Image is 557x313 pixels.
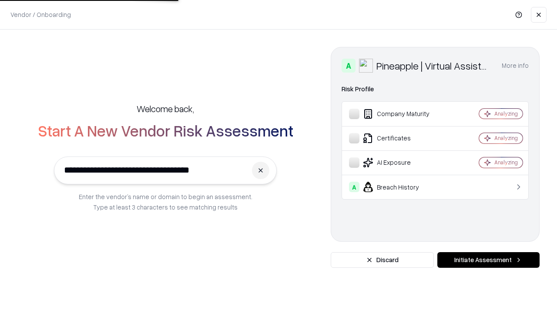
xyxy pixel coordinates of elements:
[494,159,518,166] div: Analyzing
[359,59,373,73] img: Pineapple | Virtual Assistant Agency
[494,110,518,117] div: Analyzing
[494,134,518,142] div: Analyzing
[349,182,359,192] div: A
[79,191,252,212] p: Enter the vendor’s name or domain to begin an assessment. Type at least 3 characters to see match...
[10,10,71,19] p: Vendor / Onboarding
[437,252,540,268] button: Initiate Assessment
[502,58,529,73] button: More info
[38,122,293,139] h2: Start A New Vendor Risk Assessment
[342,84,529,94] div: Risk Profile
[349,157,453,168] div: AI Exposure
[342,59,356,73] div: A
[349,109,453,119] div: Company Maturity
[331,252,434,268] button: Discard
[349,133,453,143] div: Certificates
[137,103,194,115] h5: Welcome back,
[376,59,491,73] div: Pineapple | Virtual Assistant Agency
[349,182,453,192] div: Breach History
